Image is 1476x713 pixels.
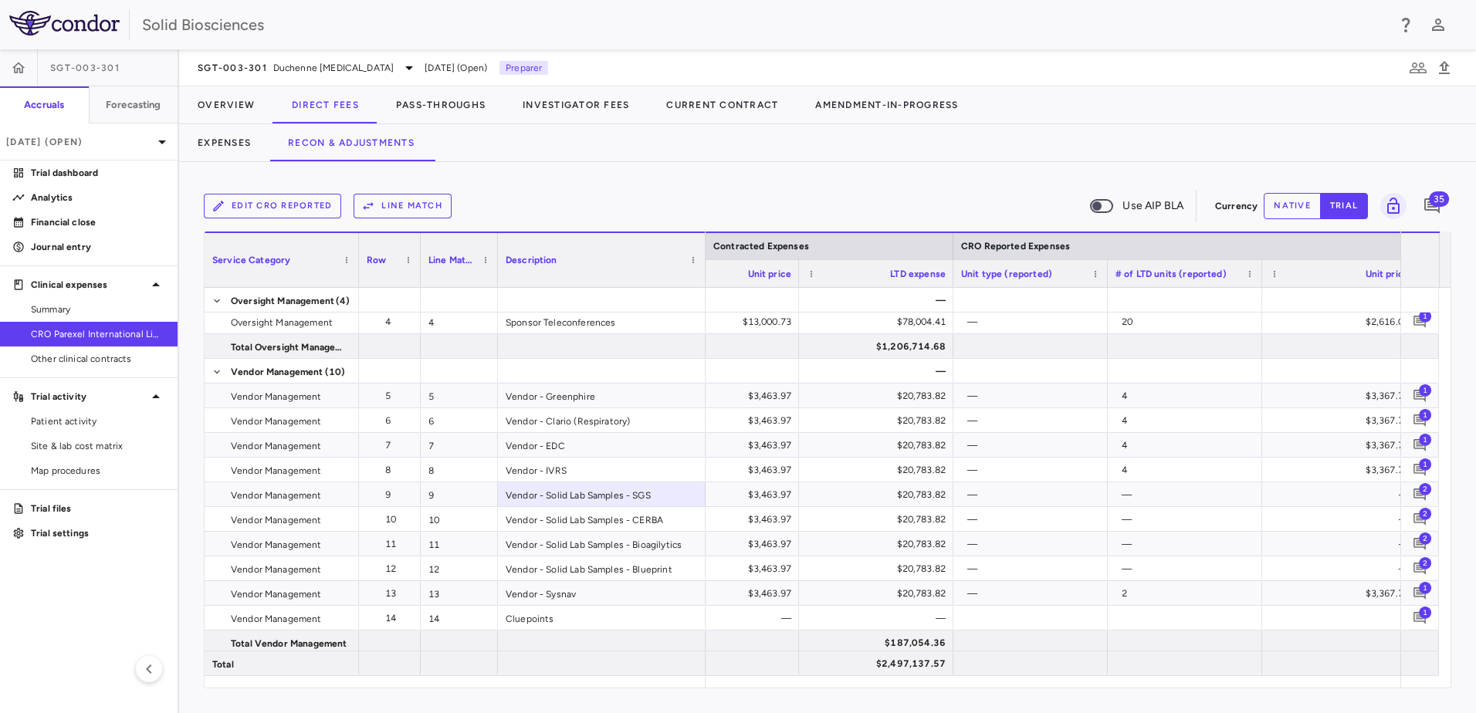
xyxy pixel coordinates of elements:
button: Pass-Throughs [377,86,504,123]
div: 4 [1122,408,1254,433]
div: Vendor - Clario (Respiratory) [498,408,706,432]
div: $2,616.00 [1276,309,1409,334]
div: 10 [421,507,498,531]
div: 7 [373,433,413,458]
div: — [967,482,1100,507]
div: Solid Biosciences [142,13,1386,36]
span: Summary [31,302,165,316]
div: $3,463.97 [658,408,791,433]
div: $3,367.75 [1276,458,1409,482]
div: — [813,288,946,313]
div: — [967,532,1100,556]
div: $3,367.75 [1276,408,1409,433]
div: $3,463.97 [658,581,791,606]
button: Add comment [1410,311,1430,332]
span: 1 [1419,458,1431,470]
div: 14 [373,606,413,630]
span: Contracted Expenses [713,241,809,252]
span: Lock grid [1374,193,1407,219]
span: Vendor Management [231,434,322,458]
div: 12 [373,556,413,581]
svg: Add comment [1413,413,1427,427]
div: $3,463.97 [658,507,791,532]
div: $20,783.82 [813,408,946,433]
div: Vendor - Solid Lab Samples - CERBA [498,507,706,531]
p: Trial dashboard [31,166,165,180]
div: — [967,384,1100,408]
div: $20,783.82 [813,532,946,556]
div: — [1122,507,1254,532]
span: # of LTD units (reported) [1115,269,1227,279]
button: Expenses [179,124,269,161]
div: 4 [373,309,413,334]
span: (10) [325,360,346,384]
span: Vendor Management [231,508,322,532]
div: $3,367.75 [1276,581,1409,606]
div: Sponsor Teleconferences [498,309,706,333]
button: Add comment [1410,410,1430,431]
span: Vendor Management [231,607,322,631]
div: Vendor - IVRS [498,458,706,482]
div: — [967,433,1100,458]
div: $20,783.82 [813,507,946,532]
div: — [813,359,946,384]
span: Vendor Management [231,557,322,582]
span: Service Category [212,255,290,265]
div: $20,783.82 [813,482,946,507]
svg: Add comment [1413,536,1427,551]
div: 5 [373,384,413,408]
div: 20 [1122,309,1254,334]
button: Add comment [1410,385,1430,406]
button: Add comment [1410,459,1430,480]
div: Vendor - Solid Lab Samples - Bioagilytics [498,532,706,556]
div: 10 [373,507,413,532]
div: $3,367.75 [1276,433,1409,458]
div: — [967,581,1100,606]
span: 1 [1419,309,1431,322]
div: $187,054.36 [813,630,946,655]
span: 35 [1429,191,1449,207]
span: Vendor Management [231,483,322,508]
div: 5 [421,384,498,407]
span: 1 [1419,384,1431,396]
span: Total Oversight Management [231,335,350,360]
span: CRO Parexel International Limited [31,327,165,341]
svg: Add comment [1413,388,1427,403]
p: Clinical expenses [31,278,147,292]
span: [DATE] (Open) [425,61,487,75]
div: $3,463.97 [658,482,791,507]
span: Vendor Management [231,458,322,483]
span: Oversight Management [231,289,334,313]
span: Unit type (reported) [961,269,1052,279]
div: 13 [373,581,413,606]
div: $3,463.97 [658,458,791,482]
span: Unit price [1366,269,1410,279]
span: SGT-003-301 [50,62,120,74]
svg: Add comment [1413,586,1427,600]
span: 1 [1419,581,1431,593]
div: $20,783.82 [813,384,946,408]
p: Currency [1215,199,1258,213]
div: 12 [421,556,498,580]
div: 11 [421,532,498,556]
span: Description [506,255,557,265]
span: Patient activity [31,414,165,428]
div: Vendor - Sysnav [498,581,706,605]
svg: Add comment [1413,487,1427,502]
svg: Add comment [1413,610,1427,625]
p: Financial close [31,215,165,229]
span: Use AIP BLA [1122,198,1183,215]
span: Total Vendor Management [231,631,347,656]
p: Trial activity [31,390,147,404]
div: 6 [421,408,498,432]
div: $2,497,137.57 [813,651,946,676]
div: $1,206,714.68 [813,334,946,359]
span: 2 [1419,532,1431,544]
div: — [1276,482,1409,507]
div: — [813,606,946,630]
button: Add comment [1419,193,1445,219]
button: Amendment-In-Progress [797,86,977,123]
div: 4 [421,309,498,333]
div: $20,783.82 [813,433,946,458]
div: — [967,458,1100,482]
